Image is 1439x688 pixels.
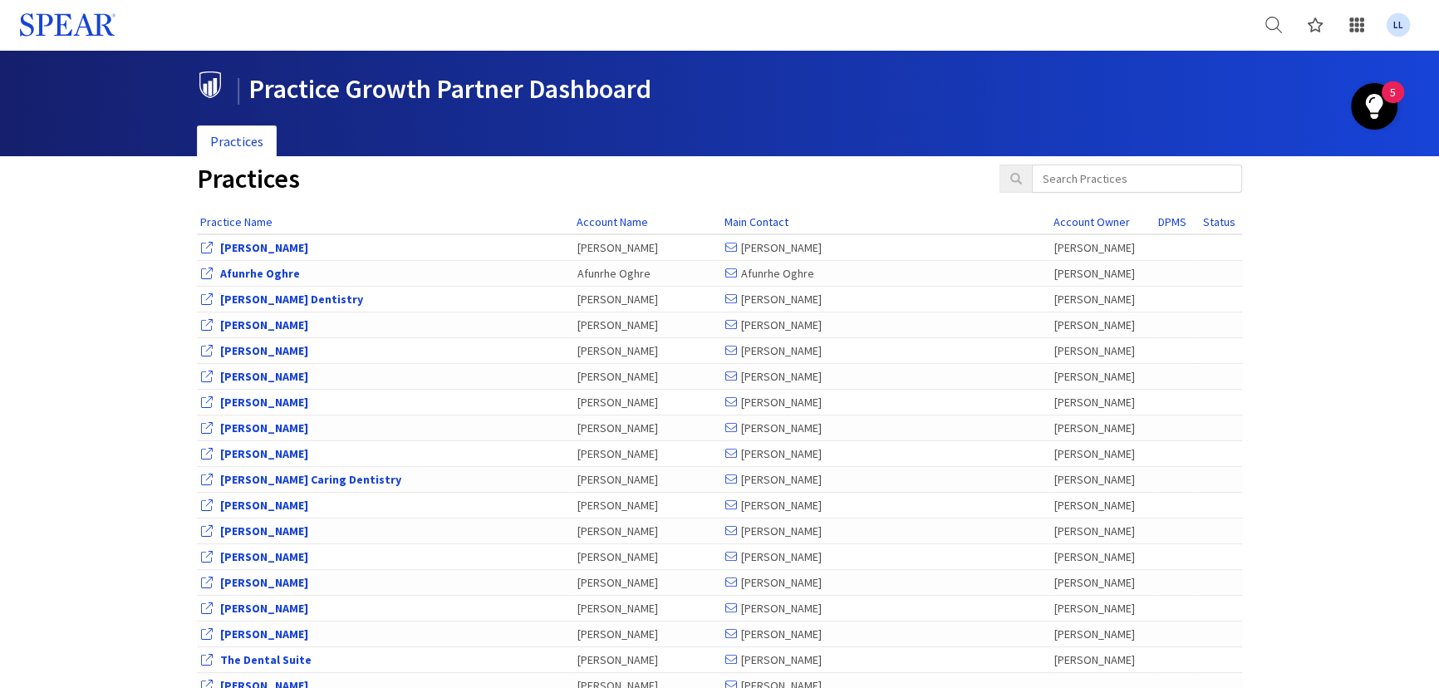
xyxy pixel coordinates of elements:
[725,548,1046,565] div: [PERSON_NAME]
[1054,548,1151,565] div: [PERSON_NAME]
[1203,214,1235,229] a: Status
[1158,214,1186,229] a: DPMS
[1054,626,1151,642] div: [PERSON_NAME]
[1054,523,1151,539] div: [PERSON_NAME]
[577,265,717,282] div: Afunrhe Oghre
[1054,600,1151,617] div: [PERSON_NAME]
[577,368,717,385] div: [PERSON_NAME]
[1054,420,1151,436] div: [PERSON_NAME]
[1351,83,1397,130] button: Open Resource Center, 5 new notifications
[724,214,788,229] a: Main Contact
[220,395,308,410] a: View Office Dashboard
[577,291,717,307] div: [PERSON_NAME]
[1054,445,1151,462] div: [PERSON_NAME]
[220,498,308,513] a: View Office Dashboard
[725,523,1046,539] div: [PERSON_NAME]
[220,292,363,307] a: View Office Dashboard
[577,471,717,488] div: [PERSON_NAME]
[1032,165,1242,193] input: Search Practices
[725,600,1046,617] div: [PERSON_NAME]
[220,627,308,641] a: View Office Dashboard
[725,342,1046,359] div: [PERSON_NAME]
[200,214,273,229] a: Practice Name
[577,420,717,436] div: [PERSON_NAME]
[725,445,1046,462] div: [PERSON_NAME]
[220,523,308,538] a: View Office Dashboard
[725,368,1046,385] div: [PERSON_NAME]
[1054,368,1151,385] div: [PERSON_NAME]
[577,239,717,256] div: [PERSON_NAME]
[577,317,717,333] div: [PERSON_NAME]
[725,394,1046,410] div: [PERSON_NAME]
[220,240,308,255] a: View Office Dashboard
[220,652,312,667] a: View Office Dashboard
[1054,291,1151,307] div: [PERSON_NAME]
[577,600,717,617] div: [PERSON_NAME]
[725,574,1046,591] div: [PERSON_NAME]
[725,497,1046,514] div: [PERSON_NAME]
[235,72,242,106] span: |
[725,651,1046,668] div: [PERSON_NAME]
[577,548,717,565] div: [PERSON_NAME]
[577,497,717,514] div: [PERSON_NAME]
[577,523,717,539] div: [PERSON_NAME]
[220,420,308,435] a: View Office Dashboard
[1054,497,1151,514] div: [PERSON_NAME]
[577,574,717,591] div: [PERSON_NAME]
[725,420,1046,436] div: [PERSON_NAME]
[725,265,1046,282] div: Afunrhe Oghre
[1053,214,1130,229] a: Account Owner
[1054,574,1151,591] div: [PERSON_NAME]
[577,445,717,462] div: [PERSON_NAME]
[220,266,300,281] a: View Office Dashboard
[220,575,308,590] a: View Office Dashboard
[725,239,1046,256] div: [PERSON_NAME]
[1054,317,1151,333] div: [PERSON_NAME]
[197,125,277,158] a: Practices
[197,71,1230,104] h1: Practice Growth Partner Dashboard
[577,214,648,229] a: Account Name
[1054,471,1151,488] div: [PERSON_NAME]
[725,471,1046,488] div: [PERSON_NAME]
[1054,342,1151,359] div: [PERSON_NAME]
[197,165,975,194] h1: Practices
[20,13,115,37] svg: Spear Logo
[1054,239,1151,256] div: [PERSON_NAME]
[1378,4,1419,46] a: LL
[220,601,308,616] a: View Office Dashboard
[220,317,308,332] a: View Office Dashboard
[220,343,308,358] a: View Office Dashboard
[220,369,308,384] a: View Office Dashboard
[1054,265,1151,282] div: [PERSON_NAME]
[577,626,717,642] div: [PERSON_NAME]
[577,342,717,359] div: [PERSON_NAME]
[1054,394,1151,410] div: [PERSON_NAME]
[1390,92,1396,114] div: 5
[725,291,1046,307] div: [PERSON_NAME]
[725,626,1046,642] div: [PERSON_NAME]
[725,317,1046,333] div: [PERSON_NAME]
[577,651,717,668] div: [PERSON_NAME]
[220,472,401,487] a: View Office Dashboard
[577,394,717,410] div: [PERSON_NAME]
[220,446,308,461] a: View Office Dashboard
[220,549,308,564] a: View Office Dashboard
[1054,651,1151,668] div: [PERSON_NAME]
